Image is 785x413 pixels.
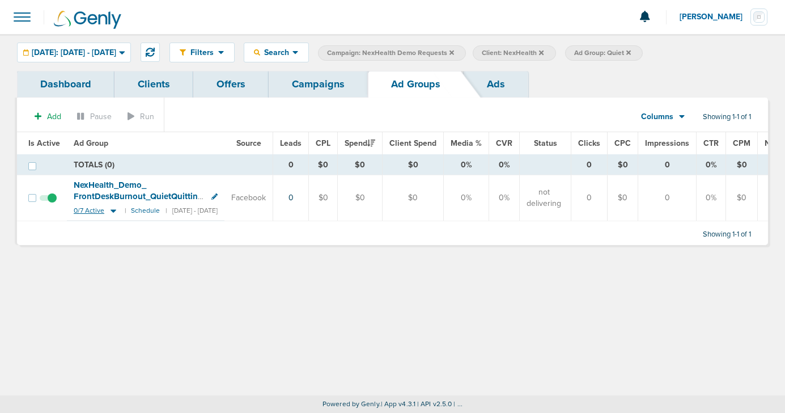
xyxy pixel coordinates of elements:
span: Search [260,48,292,57]
span: Ad Group [74,138,108,148]
td: 0% [444,155,489,175]
td: 0% [444,175,489,221]
td: $0 [309,175,338,221]
td: 0 [571,175,608,221]
span: Add [47,112,61,121]
small: Schedule [131,206,160,215]
td: 0% [489,175,520,221]
span: | API v2.5.0 [417,400,452,408]
span: Columns [641,111,673,123]
span: CPM [733,138,750,148]
td: Facebook [224,175,273,221]
button: Add [28,108,67,125]
span: [PERSON_NAME] [680,13,750,21]
span: | ... [453,400,462,408]
span: Leads [280,138,302,148]
td: 0 [638,155,697,175]
span: | App v4.3.1 [381,400,415,408]
td: $0 [726,175,758,221]
span: [DATE]: [DATE] - [DATE] [32,49,116,57]
span: Is Active [28,138,60,148]
span: Source [236,138,261,148]
td: $0 [383,175,444,221]
td: $0 [608,155,638,175]
a: Ads [464,71,528,98]
a: Offers [193,71,269,98]
td: 0% [697,175,726,221]
span: Filters [186,48,218,57]
a: Ad Groups [368,71,464,98]
span: Client: NexHealth [482,48,544,58]
span: CPC [614,138,631,148]
td: $0 [608,175,638,221]
span: Showing 1-1 of 1 [703,230,751,239]
td: 0% [697,155,726,175]
span: Media % [451,138,482,148]
span: Spend [345,138,375,148]
small: | [DATE] - [DATE] [166,206,218,215]
span: Clicks [578,138,600,148]
td: $0 [383,155,444,175]
span: not delivering [527,187,561,209]
td: 0 [273,155,309,175]
span: Impressions [645,138,689,148]
span: CTR [703,138,719,148]
span: CPL [316,138,330,148]
a: Campaigns [269,71,368,98]
span: Client Spend [389,138,436,148]
span: Showing 1-1 of 1 [703,112,751,122]
span: Ad Group: Quiet [574,48,631,58]
img: Genly [54,11,121,29]
td: $0 [338,155,383,175]
span: NexHealth_ Demo_ FrontDeskBurnout_ QuietQuitting_ Dental [74,180,207,212]
a: 0 [288,193,294,203]
span: CVR [496,138,512,148]
td: $0 [338,175,383,221]
td: 0% [489,155,520,175]
td: $0 [726,155,758,175]
td: 0 [571,155,608,175]
td: $0 [309,155,338,175]
span: Status [534,138,557,148]
td: TOTALS (0) [67,155,273,175]
span: 0/7 Active [74,206,104,215]
td: 0 [638,175,697,221]
a: Clients [114,71,193,98]
span: Campaign: NexHealth Demo Requests [327,48,454,58]
a: Dashboard [17,71,114,98]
